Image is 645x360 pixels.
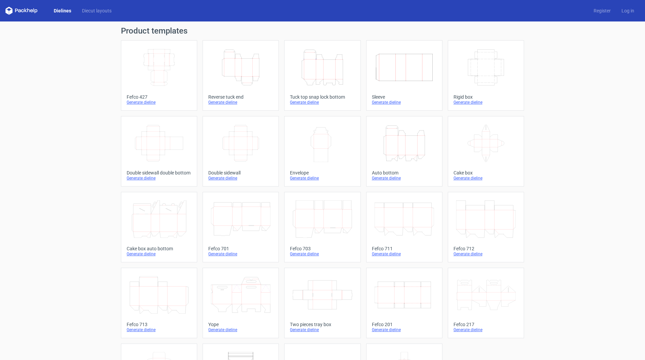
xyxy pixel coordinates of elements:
a: EnvelopeGenerate dieline [284,116,360,187]
div: Generate dieline [454,100,518,105]
div: Fefco 711 [372,246,437,251]
a: Two pieces tray boxGenerate dieline [284,268,360,338]
a: Fefco 712Generate dieline [448,192,524,262]
a: Log in [616,7,640,14]
div: Reverse tuck end [208,94,273,100]
h1: Product templates [121,27,524,35]
a: Fefco 217Generate dieline [448,268,524,338]
a: Reverse tuck endGenerate dieline [203,40,279,111]
a: Cake box auto bottomGenerate dieline [121,192,197,262]
div: Generate dieline [208,327,273,332]
div: Generate dieline [290,100,355,105]
div: Generate dieline [290,251,355,257]
a: Fefco 703Generate dieline [284,192,360,262]
div: Two pieces tray box [290,322,355,327]
div: Double sidewall double bottom [127,170,191,175]
div: Generate dieline [372,175,437,181]
div: Rigid box [454,94,518,100]
div: Generate dieline [127,251,191,257]
div: Double sidewall [208,170,273,175]
a: Fefco 701Generate dieline [203,192,279,262]
a: Dielines [48,7,77,14]
div: Tuck top snap lock bottom [290,94,355,100]
a: Fefco 711Generate dieline [366,192,442,262]
div: Fefco 701 [208,246,273,251]
a: Double sidewallGenerate dieline [203,116,279,187]
a: Diecut layouts [77,7,117,14]
a: Fefco 201Generate dieline [366,268,442,338]
div: Generate dieline [372,327,437,332]
div: Fefco 713 [127,322,191,327]
div: Generate dieline [454,327,518,332]
div: Generate dieline [208,251,273,257]
a: Auto bottomGenerate dieline [366,116,442,187]
div: Generate dieline [208,100,273,105]
div: Auto bottom [372,170,437,175]
div: Cake box auto bottom [127,246,191,251]
a: YopeGenerate dieline [203,268,279,338]
div: Generate dieline [127,175,191,181]
a: Fefco 713Generate dieline [121,268,197,338]
div: Generate dieline [127,327,191,332]
div: Yope [208,322,273,327]
a: Double sidewall double bottomGenerate dieline [121,116,197,187]
div: Fefco 217 [454,322,518,327]
div: Generate dieline [454,251,518,257]
div: Cake box [454,170,518,175]
div: Generate dieline [290,327,355,332]
div: Generate dieline [127,100,191,105]
div: Envelope [290,170,355,175]
div: Fefco 712 [454,246,518,251]
div: Generate dieline [208,175,273,181]
a: Fefco 427Generate dieline [121,40,197,111]
div: Fefco 703 [290,246,355,251]
a: Cake boxGenerate dieline [448,116,524,187]
div: Fefco 201 [372,322,437,327]
div: Sleeve [372,94,437,100]
a: Tuck top snap lock bottomGenerate dieline [284,40,360,111]
a: SleeveGenerate dieline [366,40,442,111]
div: Generate dieline [290,175,355,181]
div: Generate dieline [372,100,437,105]
a: Register [588,7,616,14]
div: Generate dieline [454,175,518,181]
div: Generate dieline [372,251,437,257]
a: Rigid boxGenerate dieline [448,40,524,111]
div: Fefco 427 [127,94,191,100]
